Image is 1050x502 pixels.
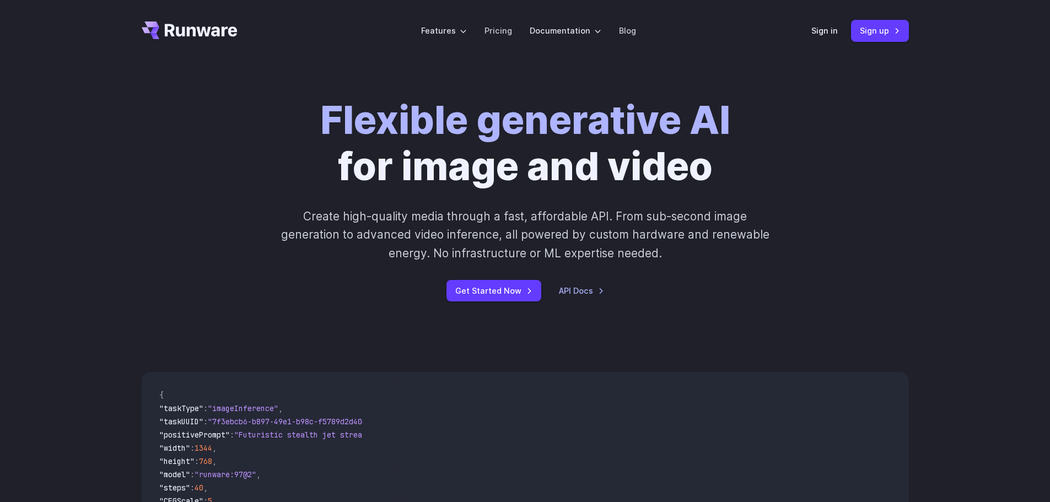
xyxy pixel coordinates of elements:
span: 40 [195,483,203,493]
span: "height" [159,456,195,466]
a: Pricing [484,24,512,37]
span: "positivePrompt" [159,430,230,440]
span: "7f3ebcb6-b897-49e1-b98c-f5789d2d40d7" [208,417,375,427]
span: , [212,456,217,466]
a: API Docs [559,284,604,297]
span: : [203,403,208,413]
strong: Flexible generative AI [320,96,730,143]
h1: for image and video [320,97,730,190]
span: : [190,469,195,479]
span: "taskUUID" [159,417,203,427]
span: "steps" [159,483,190,493]
a: Get Started Now [446,280,541,301]
span: "model" [159,469,190,479]
span: : [230,430,234,440]
span: , [203,483,208,493]
span: 1344 [195,443,212,453]
span: , [212,443,217,453]
a: Sign up [851,20,909,41]
span: , [278,403,283,413]
label: Features [421,24,467,37]
span: "Futuristic stealth jet streaking through a neon-lit cityscape with glowing purple exhaust" [234,430,636,440]
span: , [256,469,261,479]
a: Blog [619,24,636,37]
span: 768 [199,456,212,466]
span: : [190,483,195,493]
span: "width" [159,443,190,453]
span: : [203,417,208,427]
label: Documentation [530,24,601,37]
span: "taskType" [159,403,203,413]
span: "imageInference" [208,403,278,413]
span: { [159,390,164,400]
span: : [195,456,199,466]
span: "runware:97@2" [195,469,256,479]
span: : [190,443,195,453]
p: Create high-quality media through a fast, affordable API. From sub-second image generation to adv... [279,207,771,262]
a: Sign in [811,24,838,37]
a: Go to / [142,21,238,39]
